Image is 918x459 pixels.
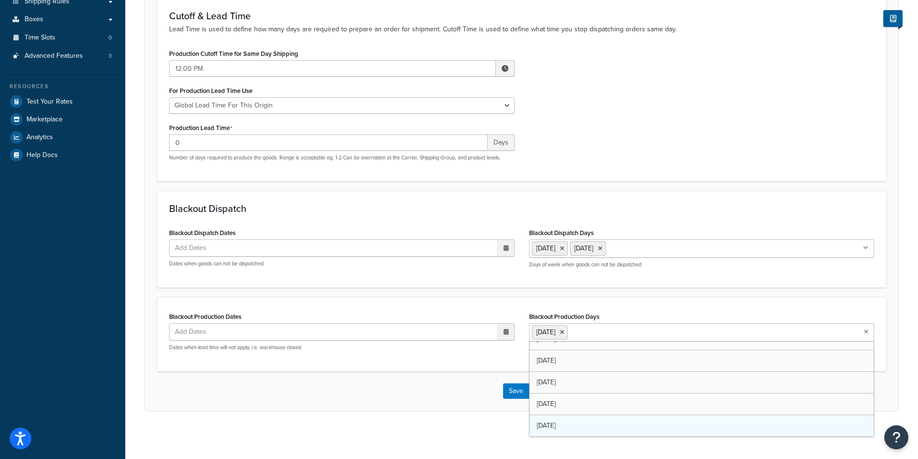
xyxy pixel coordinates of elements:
[537,399,556,409] span: [DATE]
[537,420,556,431] span: [DATE]
[530,415,874,436] a: [DATE]
[7,29,118,47] a: Time Slots0
[883,10,903,27] button: Show Help Docs
[529,313,599,320] label: Blackout Production Days
[574,243,593,253] span: [DATE]
[529,229,594,236] label: Blackout Dispatch Days
[7,111,118,128] a: Marketplace
[7,29,118,47] li: Time Slots
[27,133,53,142] span: Analytics
[884,425,908,449] button: Open Resource Center
[7,47,118,65] a: Advanced Features3
[537,355,556,366] span: [DATE]
[25,52,83,60] span: Advanced Features
[169,11,874,21] h3: Cutoff & Lead Time
[172,324,218,340] span: Add Dates
[169,154,515,161] p: Number of days required to produce the goods. Range is acceptable eg. 1-2 Can be overridden at th...
[530,350,874,371] a: [DATE]
[27,116,63,124] span: Marketplace
[25,34,55,42] span: Time Slots
[530,372,874,393] a: [DATE]
[529,261,875,268] p: Days of week when goods can not be dispatched
[537,377,556,387] span: [DATE]
[7,93,118,110] a: Test Your Rates
[7,146,118,164] a: Help Docs
[7,129,118,146] a: Analytics
[536,243,555,253] span: [DATE]
[27,98,73,106] span: Test Your Rates
[172,240,218,256] span: Add Dates
[488,134,515,151] span: Days
[108,52,112,60] span: 3
[7,11,118,28] a: Boxes
[530,393,874,415] a: [DATE]
[108,34,112,42] span: 0
[169,260,515,267] p: Dates when goods can not be dispatched
[169,203,874,214] h3: Blackout Dispatch
[169,50,298,57] label: Production Cutoff Time for Same Day Shipping
[25,15,43,24] span: Boxes
[169,229,236,236] label: Blackout Dispatch Dates
[503,383,529,399] button: Save
[7,47,118,65] li: Advanced Features
[169,24,874,35] p: Lead Time is used to define how many days are required to prepare an order for shipment. Cutoff T...
[169,124,232,132] label: Production Lead Time
[169,313,241,320] label: Blackout Production Dates
[7,82,118,91] div: Resources
[169,344,515,351] p: Dates when lead time will not apply, i.e. warehouse closed
[169,87,253,94] label: For Production Lead Time Use
[536,327,555,337] span: [DATE]
[27,151,58,159] span: Help Docs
